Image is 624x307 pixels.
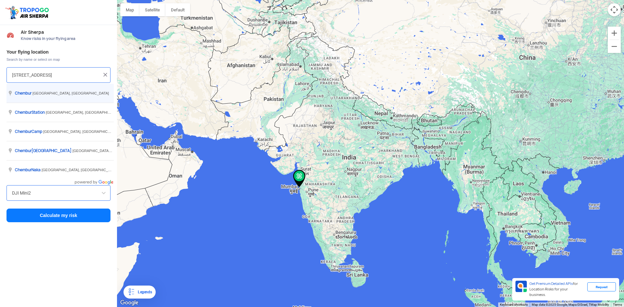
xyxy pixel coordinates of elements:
[6,57,110,62] span: Search by name or select on map
[15,167,42,173] span: Naka
[500,302,528,307] button: Keyboard shortcuts
[15,148,72,153] span: [GEOGRAPHIC_DATA]
[139,3,165,16] button: Show satellite imagery
[15,167,32,173] span: Chembur
[527,281,587,298] div: for Location Risks for your business.
[515,281,527,292] img: Premium APIs
[127,288,135,296] img: Legends
[15,148,32,153] span: Chembur
[32,91,109,95] span: [GEOGRAPHIC_DATA], [GEOGRAPHIC_DATA]
[15,129,32,134] span: Chembur
[21,36,110,41] span: Know risks in your flying area
[46,110,201,114] span: [GEOGRAPHIC_DATA], [GEOGRAPHIC_DATA], [GEOGRAPHIC_DATA], [GEOGRAPHIC_DATA]
[119,299,140,307] a: Open this area in Google Maps (opens a new window)
[587,282,616,291] div: Request
[102,71,109,78] img: ic_close.png
[15,129,43,134] span: Camp
[15,91,32,96] span: Chembur
[43,130,159,134] span: [GEOGRAPHIC_DATA], [GEOGRAPHIC_DATA], [GEOGRAPHIC_DATA]
[12,71,100,79] input: Search your flying location
[532,303,609,306] span: Map data ©2025 Google, Mapa GISrael, TMap Mobility
[135,288,152,296] div: Legends
[529,281,573,286] span: Get Premium Detailed APIs
[15,110,32,115] span: Chembur
[119,299,140,307] img: Google
[613,303,622,306] a: Terms
[120,3,139,16] button: Show street map
[5,5,51,20] img: ic_tgdronemaps.svg
[15,110,46,115] span: Station
[42,168,157,172] span: [GEOGRAPHIC_DATA], [GEOGRAPHIC_DATA], [GEOGRAPHIC_DATA]
[6,209,110,222] button: Calculate my risk
[6,31,14,39] img: Risk Scores
[608,3,621,16] button: Map camera controls
[608,40,621,53] button: Zoom out
[12,189,105,197] input: Search by name or Brand
[21,30,110,35] span: Air Sherpa
[608,27,621,40] button: Zoom in
[6,50,110,54] h3: Your flying location
[72,149,188,153] span: [GEOGRAPHIC_DATA], [GEOGRAPHIC_DATA], [GEOGRAPHIC_DATA]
